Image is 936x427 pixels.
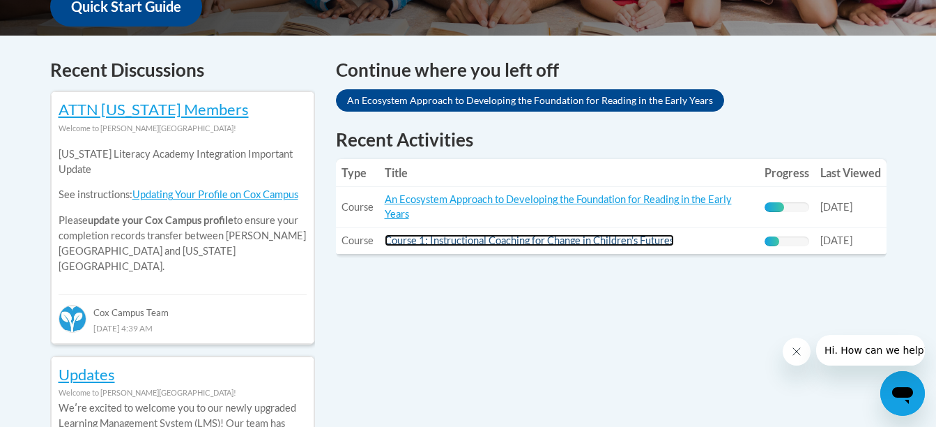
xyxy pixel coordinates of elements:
iframe: Message from company [816,335,925,366]
div: Please to ensure your completion records transfer between [PERSON_NAME][GEOGRAPHIC_DATA] and [US_... [59,136,307,285]
b: update your Cox Campus profile [88,214,233,226]
a: Updating Your Profile on Cox Campus [132,188,298,200]
a: Course 1: Instructional Coaching for Change in Children's Futures [385,234,674,246]
div: Welcome to [PERSON_NAME][GEOGRAPHIC_DATA]! [59,121,307,136]
h1: Recent Activities [336,127,887,152]
h4: Recent Discussions [50,57,315,84]
div: Welcome to [PERSON_NAME][GEOGRAPHIC_DATA]! [59,385,307,400]
span: [DATE] [820,201,852,213]
a: An Ecosystem Approach to Developing the Foundation for Reading in the Early Years [336,89,724,112]
div: Progress, % [765,237,779,246]
a: ATTN [US_STATE] Members [59,100,249,119]
iframe: Close message [783,338,811,366]
div: [DATE] 4:39 AM [59,320,307,336]
h4: Continue where you left off [336,57,887,84]
a: An Ecosystem Approach to Developing the Foundation for Reading in the Early Years [385,193,732,220]
span: Hi. How can we help? [8,10,113,21]
th: Title [379,159,759,187]
th: Last Viewed [815,159,887,187]
span: [DATE] [820,234,852,246]
th: Type [336,159,379,187]
iframe: Button to launch messaging window [880,371,925,416]
span: Course [342,201,374,213]
th: Progress [759,159,815,187]
div: Progress, % [765,202,784,212]
div: Cox Campus Team [59,294,307,320]
img: Cox Campus Team [59,305,86,333]
a: Updates [59,365,115,384]
span: Course [342,234,374,246]
p: [US_STATE] Literacy Academy Integration Important Update [59,147,307,177]
p: See instructions: [59,187,307,202]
